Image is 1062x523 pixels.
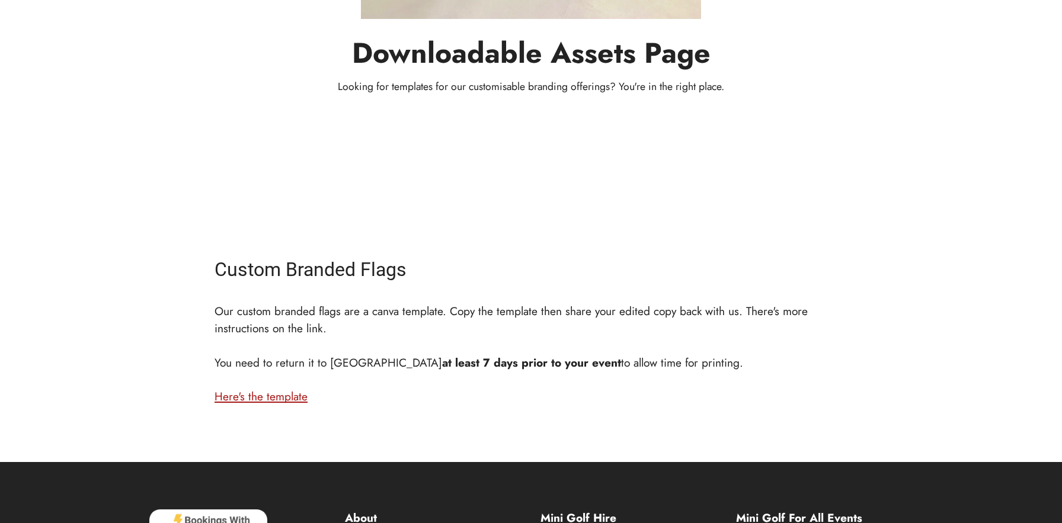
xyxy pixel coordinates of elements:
p: Our custom branded flags are a canva template. Copy the template then share your edited copy back... [215,303,847,405]
a: Here's the template [215,388,308,405]
strong: Downloadable Assets Page [352,33,711,73]
h4: Custom Branded Flags [215,255,847,284]
strong: at least 7 days prior to your event [442,354,621,371]
p: Looking for templates for our customisable branding offerings? You're in the right place. [247,79,815,94]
